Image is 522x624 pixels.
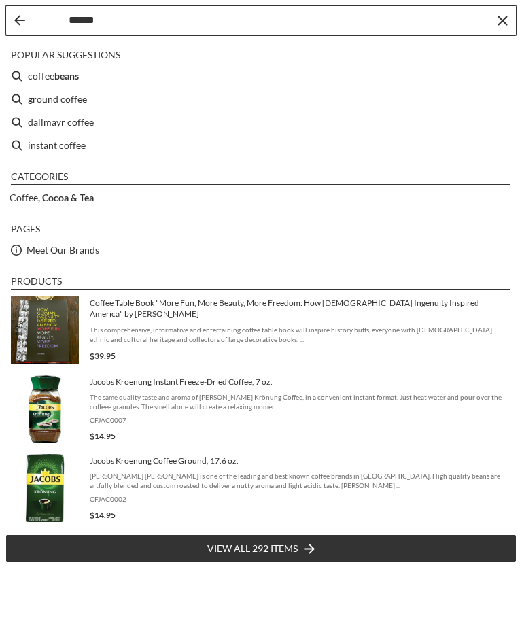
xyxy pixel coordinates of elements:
[90,325,511,344] span: This comprehensive, informative and entertaining coffee table book will inspire history buffs, ev...
[90,351,116,361] span: $39.95
[90,455,511,466] span: Jacobs Kroenung Coffee Ground, 17.6 oz.
[54,68,79,84] b: beans
[5,186,517,209] li: Coffee, Cocoa & Tea
[5,111,517,134] li: dallmayr coffee
[11,375,79,443] img: Jacobs Instant Coffee Kroenung
[90,431,116,441] span: $14.95
[38,192,94,203] b: , Cocoa & Tea
[5,534,517,563] li: View all 292 items
[207,541,298,556] span: View all 292 items
[495,14,509,27] button: Clear
[14,15,25,26] button: Back
[5,65,517,88] li: coffee beans
[11,49,510,63] li: Popular suggestions
[5,449,517,527] li: Jacobs Kroenung Coffee Ground, 17.6 oz.
[5,134,517,157] li: instant coffee
[90,510,116,520] span: $14.95
[11,454,511,522] a: Jacobs Coffee KroenungJacobs Kroenung Coffee Ground, 17.6 oz.[PERSON_NAME] [PERSON_NAME] is one o...
[10,190,94,205] a: Coffee, Cocoa & Tea
[90,392,511,411] span: The same quality taste and aroma of [PERSON_NAME] Krönung Coffee, in a convenient instant format....
[90,415,511,425] span: CFJAC0007
[5,291,517,370] li: Coffee Table Book "More Fun, More Beauty, More Freedom: How German Ingenuity Inspired America" by...
[11,223,510,237] li: Pages
[11,454,79,522] img: Jacobs Coffee Kroenung
[5,239,517,262] li: Meet Our Brands
[27,242,99,258] a: Meet Our Brands
[5,370,517,449] li: Jacobs Kroenung Instant Freeze-Dried Coffee, 7 oz.
[11,375,511,443] a: Jacobs Instant Coffee KroenungJacobs Kroenung Instant Freeze-Dried Coffee, 7 oz.The same quality ...
[90,494,511,504] span: CFJAC0002
[90,471,511,490] span: [PERSON_NAME] [PERSON_NAME] is one of the leading and best known coffee brands in [GEOGRAPHIC_DAT...
[5,88,517,111] li: ground coffee
[11,296,511,364] a: Coffee Table Book "More Fun, More Beauty, More Freedom: How [DEMOGRAPHIC_DATA] Ingenuity Inspired...
[90,377,511,387] span: Jacobs Kroenung Instant Freeze-Dried Coffee, 7 oz.
[11,275,510,290] li: Products
[11,171,510,185] li: Categories
[90,298,511,319] span: Coffee Table Book "More Fun, More Beauty, More Freedom: How [DEMOGRAPHIC_DATA] Ingenuity Inspired...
